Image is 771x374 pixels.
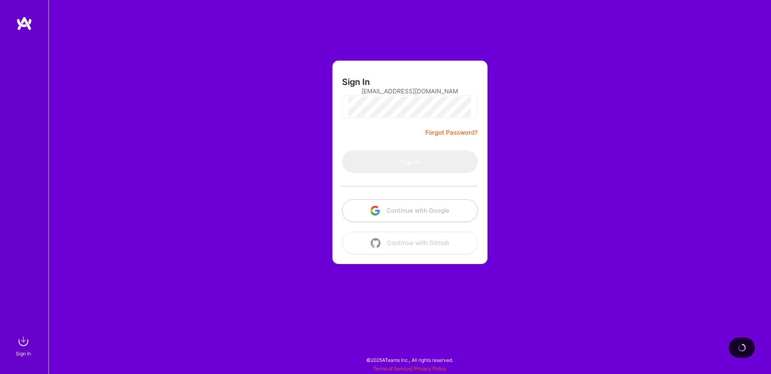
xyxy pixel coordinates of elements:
[16,16,32,31] img: logo
[373,366,411,372] a: Terms of Service
[342,199,478,222] button: Continue with Google
[425,128,478,137] a: Forgot Password?
[48,350,771,370] div: © 2025 ATeams Inc., All rights reserved.
[370,206,380,216] img: icon
[414,366,447,372] a: Privacy Policy
[16,349,31,358] div: Sign In
[17,333,32,358] a: sign inSign In
[342,150,478,173] button: Sign In
[342,77,370,87] h3: Sign In
[342,232,478,254] button: Continue with Github
[738,344,746,352] img: loading
[361,81,458,101] input: Email...
[373,366,447,372] span: |
[15,333,32,349] img: sign in
[371,238,380,248] img: icon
